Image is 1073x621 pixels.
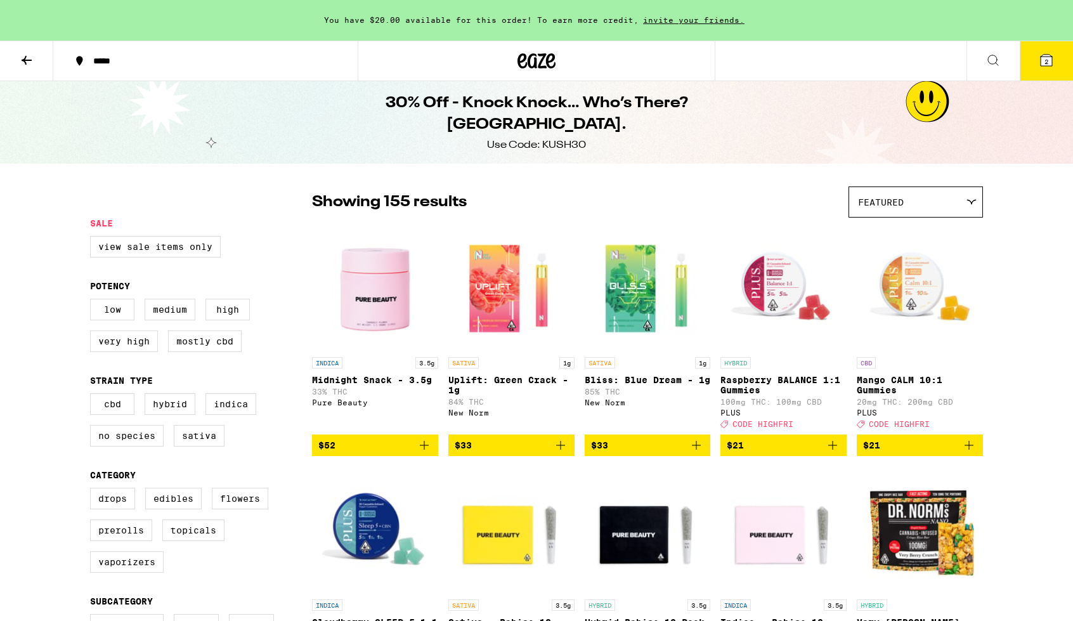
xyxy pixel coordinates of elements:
p: INDICA [720,599,751,611]
span: 2 [1044,58,1048,65]
div: Pure Beauty [312,398,438,407]
legend: Category [90,470,136,480]
p: CBD [857,357,876,369]
label: Flowers [212,488,268,509]
label: Mostly CBD [168,330,242,352]
p: SATIVA [448,599,479,611]
label: Edibles [145,488,202,509]
img: New Norm - Bliss: Blue Dream - 1g [585,224,711,351]
img: Dr. Norm's - Very Berry Crunch Rice Crispy Treat [857,466,983,593]
img: PLUS - Cloudberry SLEEP 5:1:1 Gummies [312,466,438,593]
a: Open page for Bliss: Blue Dream - 1g from New Norm [585,224,711,435]
p: Bliss: Blue Dream - 1g [585,375,711,385]
button: Add to bag [312,435,438,456]
p: SATIVA [448,357,479,369]
span: invite your friends. [639,16,749,24]
p: HYBRID [857,599,887,611]
a: Open page for Uplift: Green Crack - 1g from New Norm [448,224,575,435]
p: Showing 155 results [312,192,467,213]
label: Indica [205,393,256,415]
a: Open page for Raspberry BALANCE 1:1 Gummies from PLUS [720,224,847,435]
label: Vaporizers [90,551,164,573]
img: Pure Beauty - Indica - Babies 10 Pack - 3.5g [720,466,847,593]
p: 85% THC [585,388,711,396]
img: New Norm - Uplift: Green Crack - 1g [448,224,575,351]
label: View Sale Items Only [90,236,221,258]
div: New Norm [448,409,575,417]
img: Pure Beauty - Midnight Snack - 3.5g [312,224,438,351]
label: Very High [90,330,158,352]
span: $33 [591,440,608,450]
p: SATIVA [585,357,615,369]
div: Use Code: KUSH30 [487,138,586,152]
p: 1g [559,357,575,369]
span: You have $20.00 available for this order! To earn more credit, [324,16,639,24]
img: Pure Beauty - Sativa - Babies 10 Pack - 3.5g [448,466,575,593]
img: Pure Beauty - Hybrid Babies 10 Pack - 3.5g [585,466,711,593]
button: Add to bag [857,435,983,456]
label: Drops [90,488,135,509]
p: HYBRID [720,357,751,369]
label: Topicals [162,520,224,541]
span: $21 [863,440,880,450]
button: Add to bag [585,435,711,456]
p: 3.5g [415,357,438,369]
legend: Sale [90,218,113,228]
img: PLUS - Mango CALM 10:1 Gummies [857,224,983,351]
p: 3.5g [687,599,710,611]
h1: 30% Off - Knock Knock… Who’s There? [GEOGRAPHIC_DATA]. [306,93,767,136]
button: 2 [1020,41,1073,81]
span: Featured [858,197,904,207]
p: 33% THC [312,388,438,396]
label: No Species [90,425,164,447]
label: Prerolls [90,520,152,541]
p: INDICA [312,599,342,611]
button: Add to bag [448,435,575,456]
p: Midnight Snack - 3.5g [312,375,438,385]
span: $52 [318,440,335,450]
p: 100mg THC: 100mg CBD [720,398,847,406]
label: Low [90,299,134,320]
legend: Subcategory [90,596,153,606]
span: $21 [727,440,744,450]
label: Sativa [174,425,224,447]
span: CODE HIGHFRI [869,420,930,428]
p: 3.5g [552,599,575,611]
div: New Norm [585,398,711,407]
span: CODE HIGHFRI [732,420,793,428]
label: Medium [145,299,195,320]
span: $33 [455,440,472,450]
label: CBD [90,393,134,415]
a: Open page for Midnight Snack - 3.5g from Pure Beauty [312,224,438,435]
div: PLUS [720,409,847,417]
p: 1g [695,357,710,369]
label: Hybrid [145,393,195,415]
p: Raspberry BALANCE 1:1 Gummies [720,375,847,395]
p: INDICA [312,357,342,369]
p: Mango CALM 10:1 Gummies [857,375,983,395]
legend: Potency [90,281,130,291]
p: Uplift: Green Crack - 1g [448,375,575,395]
a: Open page for Mango CALM 10:1 Gummies from PLUS [857,224,983,435]
button: Add to bag [720,435,847,456]
label: High [205,299,250,320]
div: PLUS [857,409,983,417]
p: 20mg THC: 200mg CBD [857,398,983,406]
img: PLUS - Raspberry BALANCE 1:1 Gummies [720,224,847,351]
p: 84% THC [448,398,575,406]
legend: Strain Type [90,376,153,386]
p: HYBRID [585,599,615,611]
p: 3.5g [824,599,847,611]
